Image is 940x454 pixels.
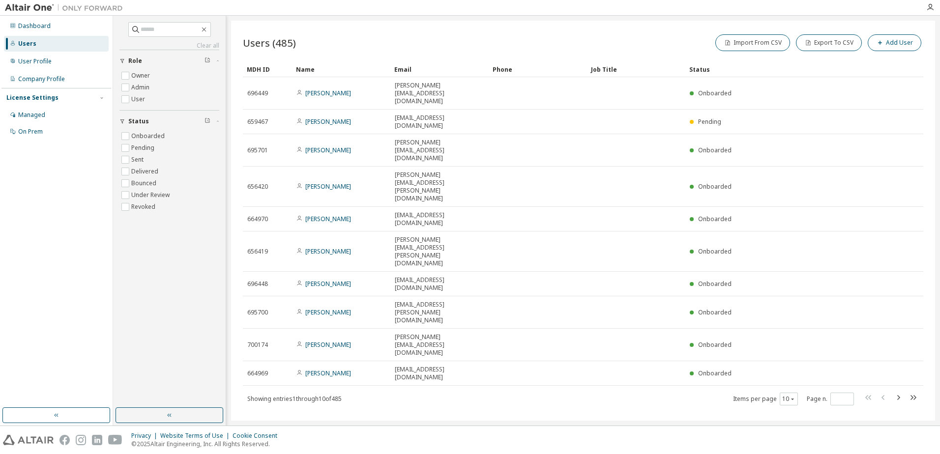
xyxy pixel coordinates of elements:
[119,42,219,50] a: Clear all
[395,139,484,162] span: [PERSON_NAME][EMAIL_ADDRESS][DOMAIN_NAME]
[698,89,732,97] span: Onboarded
[18,128,43,136] div: On Prem
[131,201,157,213] label: Revoked
[59,435,70,445] img: facebook.svg
[131,93,147,105] label: User
[689,61,872,77] div: Status
[247,341,268,349] span: 700174
[247,395,342,403] span: Showing entries 1 through 10 of 485
[131,154,146,166] label: Sent
[698,280,732,288] span: Onboarded
[119,111,219,132] button: Status
[76,435,86,445] img: instagram.svg
[305,247,351,255] a: [PERSON_NAME]
[493,61,583,77] div: Phone
[3,435,54,445] img: altair_logo.svg
[131,166,160,177] label: Delivered
[305,215,351,223] a: [PERSON_NAME]
[205,57,210,65] span: Clear filter
[247,248,268,255] span: 656419
[131,432,160,440] div: Privacy
[715,34,790,51] button: Import From CSV
[395,301,484,324] span: [EMAIL_ADDRESS][PERSON_NAME][DOMAIN_NAME]
[160,432,233,440] div: Website Terms of Use
[131,70,152,82] label: Owner
[18,75,65,83] div: Company Profile
[395,276,484,292] span: [EMAIL_ADDRESS][DOMAIN_NAME]
[247,146,268,154] span: 695701
[305,117,351,126] a: [PERSON_NAME]
[698,182,732,191] span: Onboarded
[698,247,732,255] span: Onboarded
[18,57,52,65] div: User Profile
[247,309,268,316] span: 695700
[205,117,210,125] span: Clear filter
[395,236,484,267] span: [PERSON_NAME][EMAIL_ADDRESS][PERSON_NAME][DOMAIN_NAME]
[18,111,45,119] div: Managed
[305,146,351,154] a: [PERSON_NAME]
[131,177,158,189] label: Bounced
[108,435,122,445] img: youtube.svg
[395,171,484,202] span: [PERSON_NAME][EMAIL_ADDRESS][PERSON_NAME][DOMAIN_NAME]
[698,369,732,377] span: Onboarded
[233,432,283,440] div: Cookie Consent
[128,57,142,65] span: Role
[247,89,268,97] span: 696449
[868,34,921,51] button: Add User
[782,395,795,403] button: 10
[395,82,484,105] span: [PERSON_NAME][EMAIL_ADDRESS][DOMAIN_NAME]
[131,189,172,201] label: Under Review
[296,61,386,77] div: Name
[698,308,732,316] span: Onboarded
[591,61,681,77] div: Job Title
[395,366,484,381] span: [EMAIL_ADDRESS][DOMAIN_NAME]
[243,36,296,50] span: Users (485)
[131,142,156,154] label: Pending
[5,3,128,13] img: Altair One
[247,280,268,288] span: 696448
[247,118,268,126] span: 659467
[119,50,219,72] button: Role
[698,117,721,126] span: Pending
[6,94,59,102] div: License Settings
[796,34,862,51] button: Export To CSV
[807,393,854,405] span: Page n.
[247,215,268,223] span: 664970
[733,393,798,405] span: Items per page
[394,61,485,77] div: Email
[92,435,102,445] img: linkedin.svg
[698,340,732,349] span: Onboarded
[128,117,149,125] span: Status
[305,308,351,316] a: [PERSON_NAME]
[305,182,351,191] a: [PERSON_NAME]
[305,340,351,349] a: [PERSON_NAME]
[305,369,351,377] a: [PERSON_NAME]
[395,114,484,130] span: [EMAIL_ADDRESS][DOMAIN_NAME]
[131,440,283,448] p: © 2025 Altair Engineering, Inc. All Rights Reserved.
[131,130,167,142] label: Onboarded
[698,215,732,223] span: Onboarded
[247,61,288,77] div: MDH ID
[247,369,268,377] span: 664969
[395,333,484,357] span: [PERSON_NAME][EMAIL_ADDRESS][DOMAIN_NAME]
[131,82,151,93] label: Admin
[18,22,51,30] div: Dashboard
[18,40,36,48] div: Users
[305,89,351,97] a: [PERSON_NAME]
[305,280,351,288] a: [PERSON_NAME]
[247,183,268,191] span: 656420
[698,146,732,154] span: Onboarded
[395,211,484,227] span: [EMAIL_ADDRESS][DOMAIN_NAME]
